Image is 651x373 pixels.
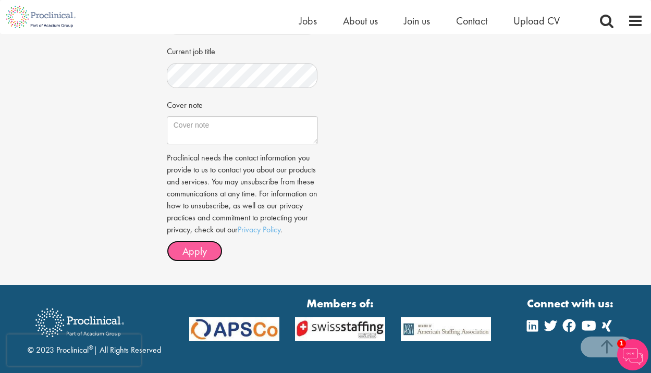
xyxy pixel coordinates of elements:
p: Proclinical needs the contact information you provide to us to contact you about our products and... [167,152,318,235]
button: Apply [167,241,223,262]
img: APSCo [393,317,499,341]
a: Upload CV [513,14,560,28]
iframe: reCAPTCHA [7,334,141,366]
a: Join us [404,14,430,28]
a: Privacy Policy [238,224,280,235]
span: Apply [182,244,207,258]
a: About us [343,14,378,28]
a: Contact [456,14,487,28]
img: Proclinical Recruitment [28,301,132,344]
img: APSCo [287,317,393,341]
span: 1 [617,339,626,348]
img: APSCo [181,317,287,341]
label: Cover note [167,96,203,111]
strong: Connect with us: [527,295,616,312]
div: © 2023 Proclinical | All Rights Reserved [28,301,161,356]
strong: Members of: [189,295,492,312]
label: Current job title [167,42,215,58]
a: Jobs [299,14,317,28]
img: Chatbot [617,339,648,370]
